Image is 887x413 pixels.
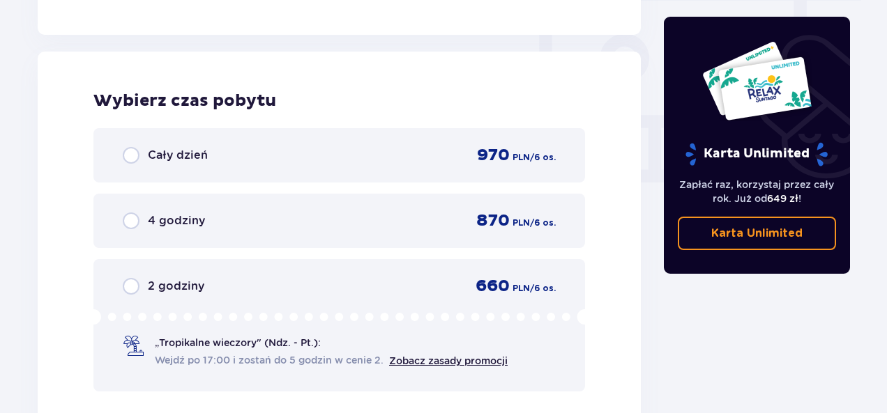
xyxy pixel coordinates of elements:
p: 2 godziny [148,279,204,294]
p: Wybierz czas pobytu [93,91,585,111]
p: / 6 os. [530,217,556,229]
p: PLN [513,217,530,229]
p: Karta Unlimited [684,142,829,166]
p: 870 [476,210,510,231]
span: Wejdź po 17:00 i zostań do 5 godzin w cenie 2. [155,353,384,367]
a: Zobacz zasady promocji [389,355,508,366]
p: 4 godziny [148,213,205,228]
p: PLN [513,151,530,164]
a: Karta Unlimited [678,217,837,250]
p: Zapłać raz, korzystaj przez cały rok. Już od ! [678,178,837,205]
p: Cały dzień [148,148,208,163]
span: 649 zł [767,193,798,204]
p: „Tropikalne wieczory" (Ndz. - Pt.): [155,336,321,350]
p: Karta Unlimited [711,226,803,241]
p: 970 [477,145,510,166]
p: 660 [476,276,510,297]
p: PLN [513,282,530,295]
p: / 6 os. [530,282,556,295]
p: / 6 os. [530,151,556,164]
